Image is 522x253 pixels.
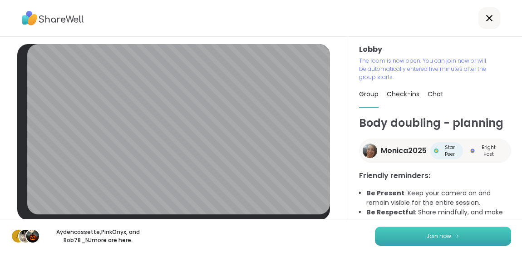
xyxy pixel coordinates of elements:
[455,233,460,238] img: ShareWell Logomark
[359,139,511,163] a: Monica2025Monica2025Star PeerStar PeerBright HostBright Host
[366,189,404,198] b: Be Present
[428,89,443,99] span: Chat
[366,208,511,227] li: : Share mindfully, and make space for everyone to share!
[363,144,377,158] img: Monica2025
[477,144,500,158] span: Bright Host
[359,115,511,131] h1: Body doubling - planning
[387,89,419,99] span: Check-ins
[366,189,511,208] li: : Keep your camera on and remain visible for the entire session.
[366,208,415,217] b: Be Respectful
[375,227,511,246] button: Join now
[22,8,84,29] img: ShareWell Logo
[47,228,149,244] p: Aydencossette , PinkOnyx , and Rob78_NJ more are here.
[26,230,39,243] img: Rob78_NJ
[359,170,511,181] h3: Friendly reminders:
[381,145,427,156] span: Monica2025
[434,149,438,153] img: Star Peer
[19,230,32,243] img: PinkOnyx
[359,44,511,55] h3: Lobby
[470,149,475,153] img: Bright Host
[359,89,379,99] span: Group
[440,144,460,158] span: Star Peer
[359,57,490,81] p: The room is now open. You can join now or will be automatically entered five minutes after the gr...
[426,232,451,240] span: Join now
[16,230,21,242] span: A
